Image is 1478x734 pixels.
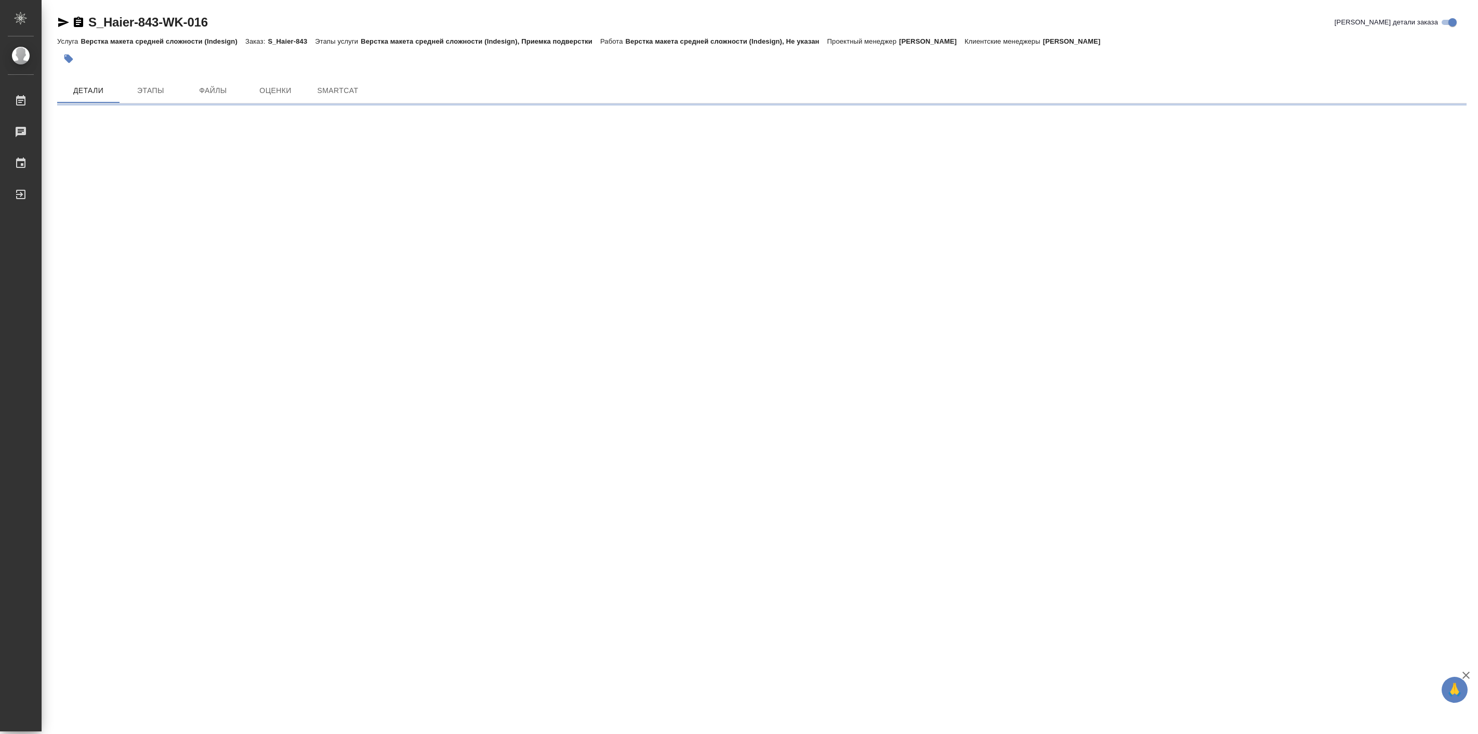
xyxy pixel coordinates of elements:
p: Верстка макета средней сложности (Indesign) [81,37,245,45]
span: Детали [63,84,113,97]
span: [PERSON_NAME] детали заказа [1335,17,1438,28]
p: Проектный менеджер [827,37,899,45]
button: Скопировать ссылку [72,16,85,29]
p: Заказ: [245,37,268,45]
p: Клиентские менеджеры [965,37,1043,45]
button: Добавить тэг [57,47,80,70]
span: Этапы [126,84,176,97]
span: Оценки [250,84,300,97]
p: Услуга [57,37,81,45]
button: 🙏 [1442,677,1468,703]
span: SmartCat [313,84,363,97]
p: Верстка макета средней сложности (Indesign), Не указан [626,37,827,45]
span: Файлы [188,84,238,97]
p: Работа [600,37,626,45]
span: 🙏 [1446,679,1463,701]
a: S_Haier-843-WK-016 [88,15,208,29]
p: Верстка макета средней сложности (Indesign), Приемка подверстки [361,37,600,45]
button: Скопировать ссылку для ЯМессенджера [57,16,70,29]
p: S_Haier-843 [268,37,315,45]
p: [PERSON_NAME] [899,37,965,45]
p: Этапы услуги [315,37,361,45]
p: [PERSON_NAME] [1043,37,1108,45]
